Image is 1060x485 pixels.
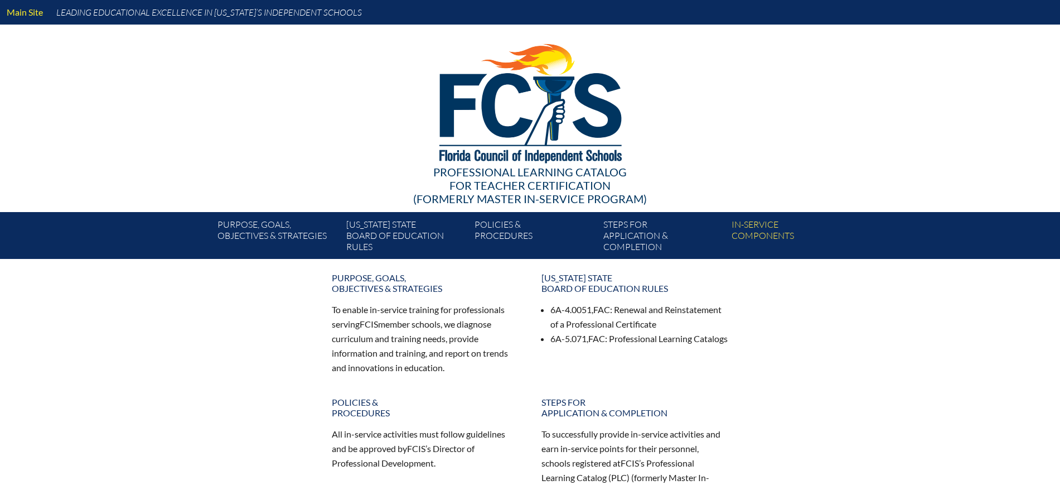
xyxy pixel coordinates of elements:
a: Purpose, goals,objectives & strategies [213,217,341,259]
p: All in-service activities must follow guidelines and be approved by ’s Director of Professional D... [332,427,519,470]
li: 6A-4.0051, : Renewal and Reinstatement of a Professional Certificate [550,302,729,332]
span: FAC [588,333,605,344]
span: FCIS [407,443,425,454]
p: To enable in-service training for professionals serving member schools, we diagnose curriculum an... [332,302,519,374]
div: Professional Learning Catalog (formerly Master In-service Program) [209,165,851,205]
a: [US_STATE] StateBoard of Education rules [535,268,735,298]
li: 6A-5.071, : Professional Learning Catalogs [550,332,729,346]
span: FCIS [360,319,378,329]
span: for Teacher Certification [449,179,611,192]
a: Steps forapplication & completion [599,217,727,259]
img: FCISlogo221.eps [415,25,645,177]
a: Steps forapplication & completion [535,392,735,422]
a: Purpose, goals,objectives & strategies [325,268,526,298]
span: FAC [593,304,610,315]
span: PLC [611,472,627,483]
a: [US_STATE] StateBoard of Education rules [342,217,470,259]
a: Main Site [2,4,47,20]
a: In-servicecomponents [727,217,855,259]
a: Policies &Procedures [325,392,526,422]
a: Policies &Procedures [470,217,598,259]
span: FCIS [621,458,639,468]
